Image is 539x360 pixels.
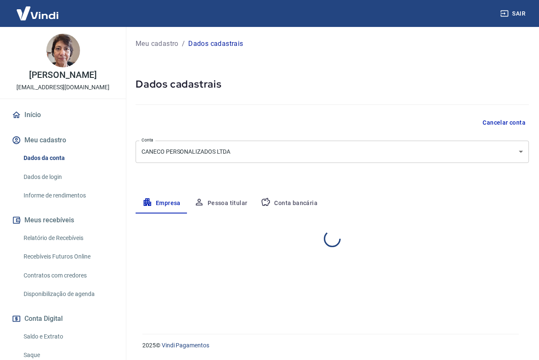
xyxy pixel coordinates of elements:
[20,229,116,247] a: Relatório de Recebíveis
[142,341,519,350] p: 2025 ©
[10,211,116,229] button: Meus recebíveis
[16,83,109,92] p: [EMAIL_ADDRESS][DOMAIN_NAME]
[479,115,529,131] button: Cancelar conta
[10,0,65,26] img: Vindi
[20,328,116,345] a: Saldo e Extrato
[182,39,185,49] p: /
[10,131,116,149] button: Meu cadastro
[136,39,179,49] a: Meu cadastro
[29,71,96,80] p: [PERSON_NAME]
[20,187,116,204] a: Informe de rendimentos
[20,149,116,167] a: Dados da conta
[10,106,116,124] a: Início
[20,267,116,284] a: Contratos com credores
[187,193,254,213] button: Pessoa titular
[141,137,153,143] label: Conta
[136,77,529,91] h5: Dados cadastrais
[499,6,529,21] button: Sair
[20,285,116,303] a: Disponibilização de agenda
[20,168,116,186] a: Dados de login
[136,193,187,213] button: Empresa
[188,39,243,49] p: Dados cadastrais
[162,342,209,349] a: Vindi Pagamentos
[10,309,116,328] button: Conta Digital
[20,248,116,265] a: Recebíveis Futuros Online
[254,193,324,213] button: Conta bancária
[136,141,529,163] div: CANECO PERSONALIZADOS LTDA
[46,34,80,67] img: fbf3d22c-320a-4f77-a6a0-7ce9cecad2f7.jpeg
